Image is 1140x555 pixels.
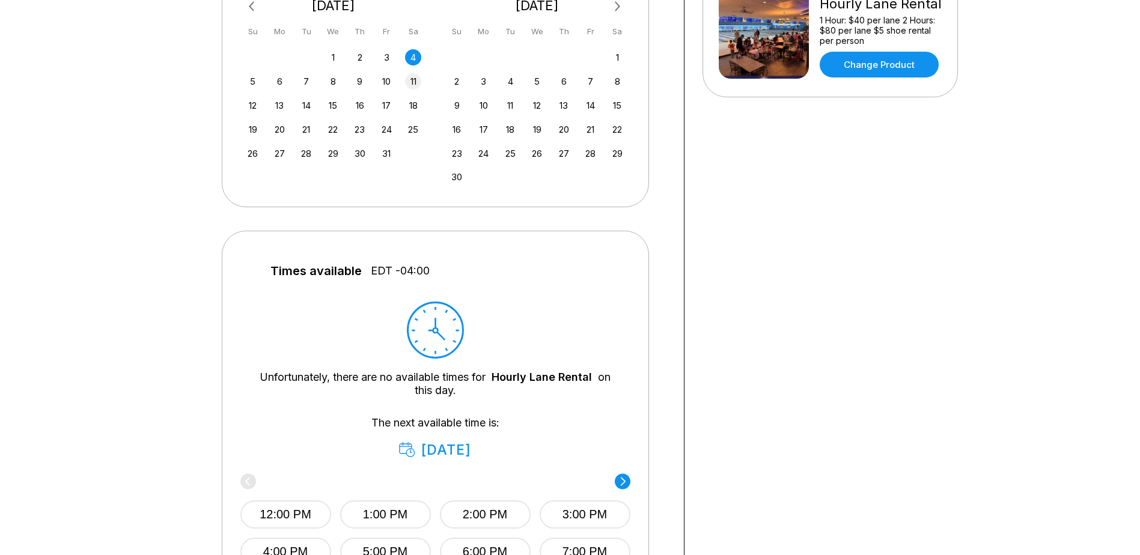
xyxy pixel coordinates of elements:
div: Choose Monday, November 24th, 2025 [475,145,492,162]
div: Choose Thursday, October 16th, 2025 [352,97,368,114]
div: Choose Saturday, October 25th, 2025 [405,121,421,138]
div: Choose Tuesday, October 7th, 2025 [298,73,314,89]
div: Choose Wednesday, October 15th, 2025 [325,97,341,114]
div: Choose Tuesday, November 25th, 2025 [502,145,519,162]
div: Choose Sunday, November 2nd, 2025 [449,73,465,89]
div: Mo [475,23,492,40]
div: We [325,23,341,40]
div: Choose Friday, October 10th, 2025 [379,73,395,89]
div: Choose Wednesday, October 1st, 2025 [325,49,341,65]
div: Choose Sunday, November 30th, 2025 [449,169,465,185]
div: Choose Sunday, November 9th, 2025 [449,97,465,114]
div: Fr [582,23,599,40]
div: Choose Tuesday, November 4th, 2025 [502,73,519,89]
div: Choose Wednesday, October 8th, 2025 [325,73,341,89]
div: [DATE] [399,441,472,458]
div: Choose Thursday, November 20th, 2025 [556,121,572,138]
div: Choose Sunday, November 16th, 2025 [449,121,465,138]
div: Choose Tuesday, November 18th, 2025 [502,121,519,138]
div: Choose Saturday, October 11th, 2025 [405,73,421,89]
div: Choose Thursday, November 13th, 2025 [556,97,572,114]
div: Choose Tuesday, October 28th, 2025 [298,145,314,162]
div: Choose Friday, November 14th, 2025 [582,97,599,114]
div: Choose Friday, October 3rd, 2025 [379,49,395,65]
div: Choose Wednesday, November 12th, 2025 [529,97,545,114]
div: Choose Wednesday, November 19th, 2025 [529,121,545,138]
div: Choose Tuesday, November 11th, 2025 [502,97,519,114]
div: Fr [379,23,395,40]
div: Choose Monday, October 20th, 2025 [272,121,288,138]
div: Choose Friday, November 21st, 2025 [582,121,599,138]
div: Choose Thursday, October 30th, 2025 [352,145,368,162]
div: Choose Friday, October 17th, 2025 [379,97,395,114]
div: Choose Monday, November 17th, 2025 [475,121,492,138]
div: Choose Monday, October 27th, 2025 [272,145,288,162]
div: Choose Thursday, October 23rd, 2025 [352,121,368,138]
div: Choose Thursday, November 27th, 2025 [556,145,572,162]
button: 12:00 PM [240,500,331,529]
div: Choose Wednesday, November 26th, 2025 [529,145,545,162]
div: month 2025-11 [447,48,627,186]
div: Choose Monday, October 6th, 2025 [272,73,288,89]
div: Su [449,23,465,40]
div: Choose Thursday, November 6th, 2025 [556,73,572,89]
div: Choose Monday, November 10th, 2025 [475,97,492,114]
div: The next available time is: [258,416,612,458]
div: Choose Sunday, November 23rd, 2025 [449,145,465,162]
div: Th [556,23,572,40]
div: Choose Monday, October 13th, 2025 [272,97,288,114]
div: Unfortunately, there are no available times for on this day. [258,371,612,397]
span: EDT -04:00 [371,264,430,277]
div: Choose Tuesday, October 14th, 2025 [298,97,314,114]
div: Choose Friday, November 7th, 2025 [582,73,599,89]
button: 1:00 PM [340,500,431,529]
div: Choose Sunday, October 26th, 2025 [245,145,261,162]
div: Mo [272,23,288,40]
div: Choose Saturday, November 29th, 2025 [609,145,626,162]
div: Choose Sunday, October 19th, 2025 [245,121,261,138]
div: Choose Sunday, October 12th, 2025 [245,97,261,114]
div: Choose Thursday, October 9th, 2025 [352,73,368,89]
a: Change Product [820,52,939,77]
div: Choose Saturday, October 18th, 2025 [405,97,421,114]
div: Sa [405,23,421,40]
div: Choose Friday, October 31st, 2025 [379,145,395,162]
button: 3:00 PM [540,500,630,529]
div: Choose Monday, November 3rd, 2025 [475,73,492,89]
div: Choose Saturday, November 8th, 2025 [609,73,626,89]
div: Choose Tuesday, October 21st, 2025 [298,121,314,138]
div: Th [352,23,368,40]
div: Choose Wednesday, October 22nd, 2025 [325,121,341,138]
div: Choose Thursday, October 2nd, 2025 [352,49,368,65]
div: Choose Friday, October 24th, 2025 [379,121,395,138]
div: Choose Wednesday, October 29th, 2025 [325,145,341,162]
a: Hourly Lane Rental [492,371,592,383]
div: Tu [298,23,314,40]
span: Times available [270,264,362,277]
div: Choose Saturday, November 1st, 2025 [609,49,626,65]
div: Choose Saturday, October 4th, 2025 [405,49,421,65]
div: Su [245,23,261,40]
div: month 2025-10 [243,48,424,162]
div: Choose Saturday, November 15th, 2025 [609,97,626,114]
div: Choose Friday, November 28th, 2025 [582,145,599,162]
div: Choose Sunday, October 5th, 2025 [245,73,261,89]
div: Choose Wednesday, November 5th, 2025 [529,73,545,89]
div: We [529,23,545,40]
div: Tu [502,23,519,40]
div: 1 Hour: $40 per lane 2 Hours: $80 per lane $5 shoe rental per person [820,15,942,46]
div: Choose Saturday, November 22nd, 2025 [609,121,626,138]
button: 2:00 PM [440,500,531,529]
div: Sa [609,23,626,40]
